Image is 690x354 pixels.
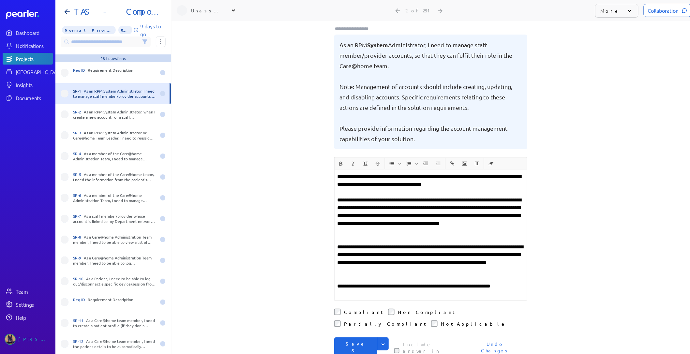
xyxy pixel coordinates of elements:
h1: TAS - Component A - Software Functional [71,7,160,17]
a: Notifications [3,40,53,52]
a: Projects [3,53,53,65]
span: SR-3 [73,130,84,135]
div: As a Care@home Administration Team member, I need to be able to log out/disconnect a specific dev... [73,255,156,266]
span: SR-6 [73,193,84,198]
div: Dashboard [16,29,52,36]
button: Insert Unordered List [386,158,397,169]
span: SR-12 [73,339,86,344]
button: Increase Indent [420,158,431,169]
span: SR-8 [73,234,84,240]
div: As a member of the Care@home teams, I need the information from the patient's previous episodes o... [73,172,156,182]
span: Insert link [446,158,458,169]
button: Insert table [472,158,483,169]
div: Unassigned [191,7,224,14]
span: Italic [347,158,359,169]
a: Tung Nguyen's photo[PERSON_NAME] [3,331,53,347]
button: Expand [377,337,389,350]
span: Strike through [372,158,384,169]
div: As a Care@home team member, I need to create a patient profile (if they don't already have one) i... [73,318,156,328]
div: Documents [16,95,52,101]
div: As a staff member/provider whose account is linked to my Department network account, I need to lo... [73,214,156,224]
button: Underline [360,158,371,169]
div: Requirement Description [73,67,156,78]
button: Insert link [447,158,458,169]
img: Tung Nguyen [5,334,16,345]
pre: As an RPM Administrator, I need to manage staff member/provider accounts, so that they can fulfil... [339,40,522,144]
a: Settings [3,299,53,310]
label: Non Compliant [398,309,455,315]
div: As a Care@home Administration Team member, I need to be able to view a list of devices/sessions l... [73,234,156,245]
button: Strike through [372,158,383,169]
span: SR-1 [73,88,84,94]
span: Priority [62,26,116,34]
button: Insert Ordered List [403,158,414,169]
input: Type here to add tags [334,25,375,32]
div: 2 of 281 [406,7,433,13]
div: As a member of the Care@home Administration Team, I need to manage accounts for patient carers an... [73,193,156,203]
div: Requirement Description [73,297,156,307]
div: Projects [16,55,52,62]
label: Compliant [344,309,383,315]
button: Insert Image [459,158,470,169]
a: Documents [3,92,53,104]
span: SR-11 [73,318,86,323]
span: SR-4 [73,151,84,156]
a: Dashboard [6,10,53,19]
span: SR-7 [73,214,84,219]
div: Help [16,314,52,321]
a: Dashboard [3,27,53,38]
div: 281 questions [101,56,126,61]
div: As a Care@home team member, I need the patient details to be automatically populated from the Pat... [73,339,156,349]
div: As a Patient, I need to be able to log out/disconnect a specific device/session from my account/p... [73,276,156,287]
label: Not Applicable [441,320,506,327]
a: [GEOGRAPHIC_DATA] [3,66,53,78]
div: As an RPM System Administrator, when I create a new account for a staff member/provider, I would ... [73,109,156,120]
span: SR-10 [73,276,86,281]
div: [PERSON_NAME] [18,334,51,345]
button: Bold [335,158,346,169]
button: Italic [348,158,359,169]
span: Increase Indent [420,158,432,169]
a: Help [3,312,53,323]
div: Notifications [16,42,52,49]
span: Req ID [73,67,88,73]
div: Insights [16,81,52,88]
p: 9 days to go [140,22,166,38]
div: Settings [16,301,52,308]
div: As an RPM System Administrator, I need to manage staff member/provider accounts, so that they can... [73,88,156,99]
div: As an RPM System Administrator or Care@home Team Leader, I need to reassign (or unassign) tasks, ... [73,130,156,140]
span: 0% of Questions Completed [118,26,132,34]
a: Team [3,286,53,297]
span: Insert Ordered List [403,158,419,169]
span: Insert Unordered List [386,158,402,169]
div: [GEOGRAPHIC_DATA] [16,68,64,75]
span: System [367,41,388,49]
span: Req ID [73,297,88,302]
div: As a member of the Care@home Administration Team, I need to manage patient accounts linked to pat... [73,151,156,161]
a: Insights [3,79,53,91]
span: SR-9 [73,255,84,260]
label: Partially Compliant [344,320,426,327]
span: Decrease Indent [432,158,444,169]
span: SR-5 [73,172,84,177]
div: Team [16,288,52,295]
input: This checkbox controls whether your answer will be included in the Answer Library for future use [394,348,399,353]
span: SR-2 [73,109,84,114]
span: Bold [335,158,347,169]
button: Clear Formatting [486,158,497,169]
p: More [601,7,620,14]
